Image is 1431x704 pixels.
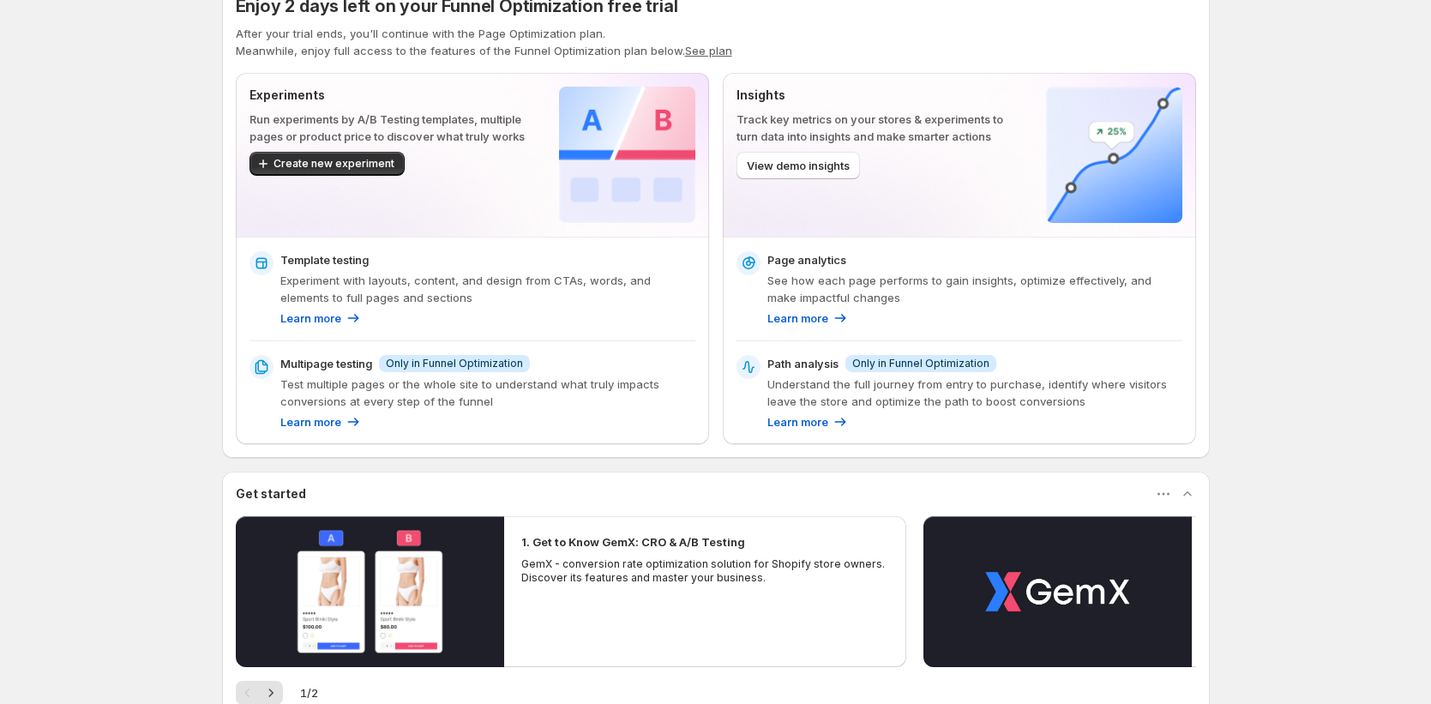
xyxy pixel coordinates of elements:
img: Experiments [559,87,695,223]
a: Learn more [767,310,849,327]
span: 1 / 2 [300,684,318,701]
p: Learn more [767,413,828,430]
p: Learn more [280,310,341,327]
p: Learn more [280,413,341,430]
span: Only in Funnel Optimization [852,357,989,370]
p: Understand the full journey from entry to purchase, identify where visitors leave the store and o... [767,376,1182,410]
h2: 1. Get to Know GemX: CRO & A/B Testing [521,533,745,551]
button: View demo insights [737,152,860,179]
p: Run experiments by A/B Testing templates, multiple pages or product price to discover what truly ... [250,111,532,145]
p: Experiments [250,87,532,104]
p: Insights [737,87,1019,104]
img: Insights [1046,87,1182,223]
a: Learn more [767,413,849,430]
p: Template testing [280,251,369,268]
span: Only in Funnel Optimization [386,357,523,370]
button: Play video [923,516,1192,667]
span: Create new experiment [274,157,394,171]
button: Play video [236,516,504,667]
button: Create new experiment [250,152,405,176]
p: After your trial ends, you'll continue with the Page Optimization plan. [236,25,1196,42]
a: Learn more [280,310,362,327]
span: View demo insights [747,157,850,174]
p: GemX - conversion rate optimization solution for Shopify store owners. Discover its features and ... [521,557,890,585]
p: Multipage testing [280,355,372,372]
p: Experiment with layouts, content, and design from CTAs, words, and elements to full pages and sec... [280,272,695,306]
button: See plan [685,44,732,57]
p: Learn more [767,310,828,327]
h3: Get started [236,485,306,502]
p: Meanwhile, enjoy full access to the features of the Funnel Optimization plan below. [236,42,1196,59]
p: See how each page performs to gain insights, optimize effectively, and make impactful changes [767,272,1182,306]
p: Page analytics [767,251,846,268]
p: Test multiple pages or the whole site to understand what truly impacts conversions at every step ... [280,376,695,410]
p: Track key metrics on your stores & experiments to turn data into insights and make smarter actions [737,111,1019,145]
a: Learn more [280,413,362,430]
p: Path analysis [767,355,839,372]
